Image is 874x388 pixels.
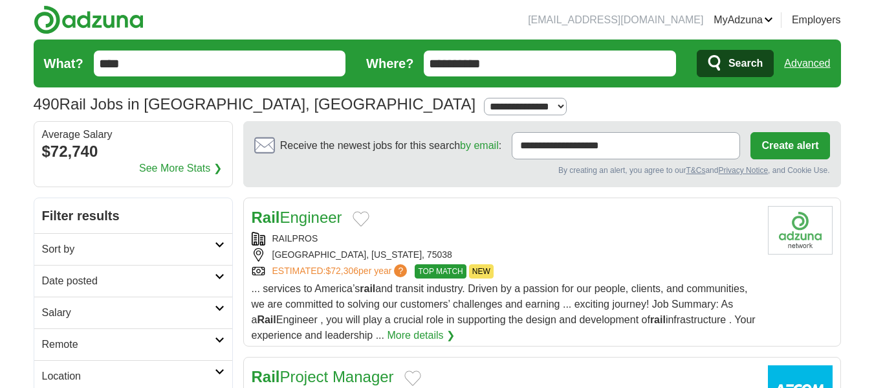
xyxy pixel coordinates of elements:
[34,198,232,233] h2: Filter results
[34,265,232,297] a: Date posted
[252,368,280,385] strong: Rail
[252,209,280,226] strong: Rail
[254,165,830,176] div: By creating an alert, you agree to our and , and Cookie Use.
[34,5,144,34] img: Adzuna logo
[252,232,758,245] div: RAILPROS
[415,264,466,279] span: TOP MATCH
[387,328,455,343] a: More details ❯
[784,51,830,76] a: Advanced
[394,264,407,277] span: ?
[686,166,705,175] a: T&Cs
[42,242,215,257] h2: Sort by
[34,328,232,360] a: Remote
[728,51,763,76] span: Search
[792,12,841,28] a: Employers
[718,166,768,175] a: Privacy Notice
[42,337,215,352] h2: Remote
[42,130,224,140] div: Average Salary
[42,369,215,384] h2: Location
[252,248,758,262] div: [GEOGRAPHIC_DATA], [US_STATE], 75038
[325,266,358,276] span: $72,306
[272,264,410,279] a: ESTIMATED:$72,306per year?
[460,140,499,151] a: by email
[697,50,774,77] button: Search
[34,297,232,328] a: Salary
[714,12,773,28] a: MyAdzuna
[34,233,232,265] a: Sort by
[650,314,666,325] strong: rail
[42,273,215,289] h2: Date posted
[360,283,375,294] strong: rail
[139,161,222,176] a: See More Stats ❯
[42,305,215,321] h2: Salary
[280,138,501,154] span: Receive the newest jobs for this search :
[528,12,703,28] li: [EMAIL_ADDRESS][DOMAIN_NAME]
[366,54,413,73] label: Where?
[404,371,421,386] button: Add to favorite jobs
[42,140,224,163] div: $72,740
[252,283,756,341] span: ... services to America’s and transit industry. Driven by a passion for our people, clients, and ...
[252,368,394,385] a: RailProject Manager
[252,209,342,226] a: RailEngineer
[750,132,829,159] button: Create alert
[768,206,833,255] img: Company logo
[353,211,369,227] button: Add to favorite jobs
[469,264,494,279] span: NEW
[257,314,276,325] strong: Rail
[34,93,60,116] span: 490
[44,54,83,73] label: What?
[34,95,476,113] h1: Rail Jobs in [GEOGRAPHIC_DATA], [GEOGRAPHIC_DATA]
